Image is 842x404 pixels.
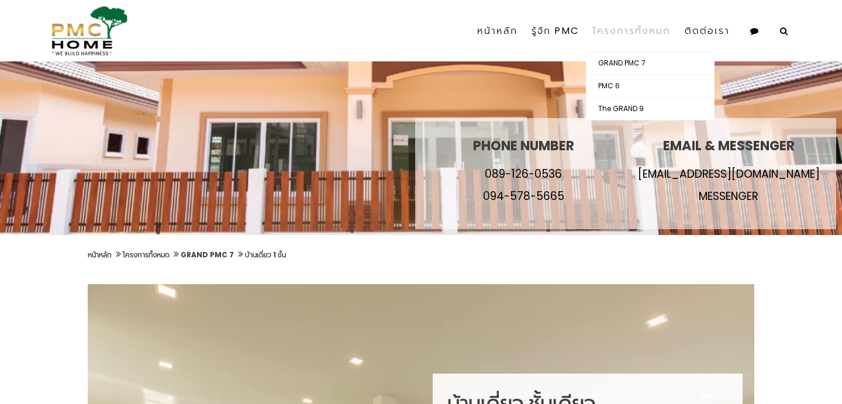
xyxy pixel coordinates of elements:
a: 089-126-0536 [485,166,562,182]
a: โครงการทั้งหมด [586,11,678,51]
a: [EMAIL_ADDRESS][DOMAIN_NAME] [638,166,820,182]
a: GRAND PMC 7 [586,52,714,74]
a: The GRAND 9 [586,98,714,120]
h2: Email & Messenger [638,139,820,153]
a: รู้จัก PMC [524,11,586,51]
a: หน้าหลัก [470,11,524,51]
a: GRAND PMC 7 [181,250,234,260]
a: PMC 6 [586,75,714,97]
h2: Phone Number [473,139,574,153]
a: Messenger [699,188,758,204]
a: ติดต่อเรา [678,11,737,51]
a: บ้านเดี่ยว 1 ชั้น [245,250,286,260]
a: โครงการทั้งหมด [123,250,170,260]
a: 094-578-5665 [483,188,564,204]
a: หน้าหลัก [88,250,112,260]
img: pmc-logo [47,6,128,56]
